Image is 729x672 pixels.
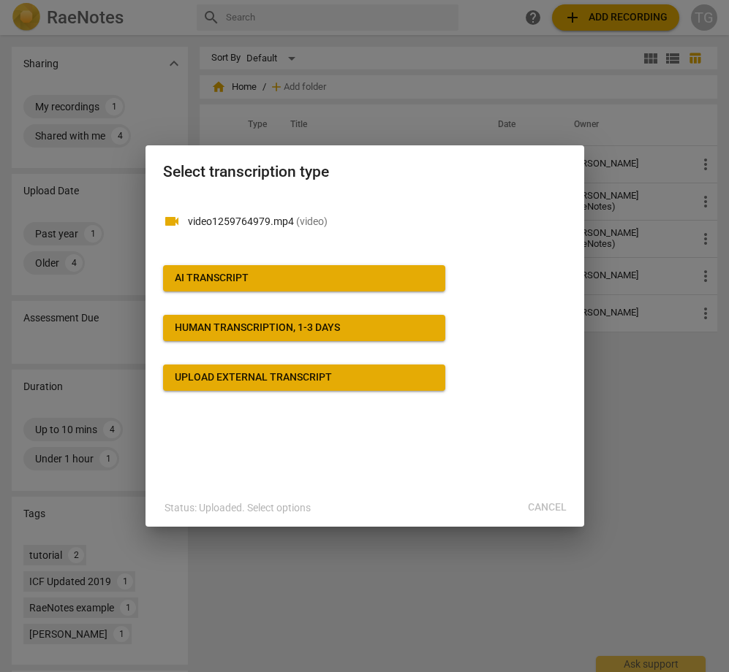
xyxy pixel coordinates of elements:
div: Upload external transcript [175,370,332,385]
div: Human transcription, 1-3 days [175,321,340,335]
p: video1259764979.mp4(video) [188,214,567,229]
button: AI Transcript [163,265,445,291]
div: AI Transcript [175,271,249,286]
p: Status: Uploaded. Select options [165,500,311,516]
span: videocam [163,213,181,230]
button: Upload external transcript [163,364,445,391]
span: ( video ) [296,215,328,227]
h2: Select transcription type [163,163,567,181]
button: Human transcription, 1-3 days [163,315,445,341]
